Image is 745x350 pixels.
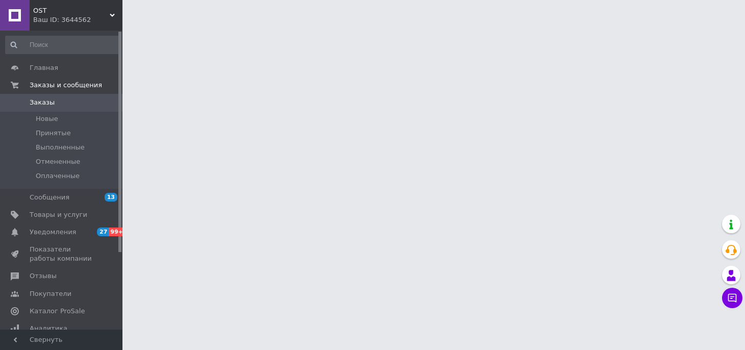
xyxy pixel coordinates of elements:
[5,36,120,54] input: Поиск
[30,307,85,316] span: Каталог ProSale
[30,245,94,263] span: Показатели работы компании
[36,171,80,181] span: Оплаченные
[30,228,76,237] span: Уведомления
[30,271,57,281] span: Отзывы
[30,210,87,219] span: Товары и услуги
[30,289,71,298] span: Покупатели
[722,288,742,308] button: Чат с покупателем
[36,143,85,152] span: Выполненные
[105,193,117,202] span: 13
[33,15,122,24] div: Ваш ID: 3644562
[30,193,69,202] span: Сообщения
[30,81,102,90] span: Заказы и сообщения
[30,63,58,72] span: Главная
[30,324,67,333] span: Аналитика
[109,228,126,236] span: 99+
[33,6,110,15] span: OST
[36,114,58,123] span: Новые
[36,129,71,138] span: Принятые
[97,228,109,236] span: 27
[30,98,55,107] span: Заказы
[36,157,80,166] span: Отмененные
